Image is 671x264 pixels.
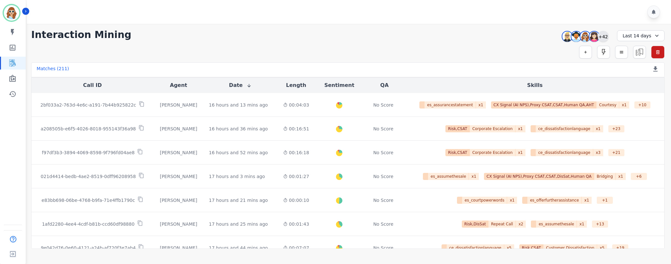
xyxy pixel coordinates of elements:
span: ce_dissatisfactionlanguage [447,244,504,251]
span: x 1 [577,221,587,228]
div: No Score [373,221,393,227]
span: x 1 [469,173,479,180]
span: es_courtpowerwords [462,197,507,204]
div: [PERSON_NAME] [158,197,199,203]
div: + 1 [597,197,613,204]
span: Repeat Call [488,221,516,228]
span: Bridging [594,173,616,180]
div: [PERSON_NAME] [158,221,199,227]
button: Sentiment [324,81,354,89]
button: Call ID [83,81,102,89]
div: [PERSON_NAME] [158,126,199,132]
div: Last 14 days [617,30,665,41]
div: 17 hours and 21 mins ago [209,197,268,203]
div: [PERSON_NAME] [158,245,199,251]
div: 16 hours and 52 mins ago [209,149,268,156]
span: ce_dissatisfactionlanguage [536,125,593,132]
button: Agent [170,81,187,89]
div: [PERSON_NAME] [158,149,199,156]
p: a208505b-e6f5-4026-8018-955143f36a98 [40,126,136,132]
div: 00:07:07 [282,245,310,251]
button: Date [229,81,252,89]
div: 00:16:18 [282,149,310,156]
span: x 5 [504,244,514,251]
span: x 5 [597,244,607,251]
span: Customer Dissatisfaction [543,244,597,251]
span: x 1 [515,149,525,156]
div: [PERSON_NAME] [158,173,199,180]
span: es_assumethesale [536,221,577,228]
span: x 1 [582,197,592,204]
div: + 10 [634,101,650,108]
span: x 2 [516,221,526,228]
div: 16 hours and 36 mins ago [209,126,268,132]
span: es_offerfurtherassistance [527,197,582,204]
span: es_assurancestatement [425,101,476,108]
div: 17 hours and 3 mins ago [209,173,265,180]
span: x 1 [515,125,525,132]
div: No Score [373,197,393,203]
span: x 1 [593,125,603,132]
p: f97df3b3-3894-4069-8598-9f796fd04ae8 [42,149,135,156]
div: + 6 [631,173,647,180]
div: No Score [373,173,393,180]
span: Risk,DisSat [462,221,488,228]
h1: Interaction Mining [31,29,131,41]
span: x 1 [476,101,486,108]
button: Skills [527,81,542,89]
p: 1afd2280-4ee4-4cdf-b81b-ccd60df98880 [42,221,135,227]
span: Corporate Escalation [470,125,515,132]
div: 00:16:51 [282,126,310,132]
span: x 1 [619,101,629,108]
span: CX Signal (AI NPS),Proxy CSAT,CSAT,Human QA,AHT [491,101,597,108]
div: No Score [373,149,393,156]
button: QA [380,81,389,89]
div: + 23 [608,125,624,132]
div: 00:01:43 [282,221,310,227]
span: x 1 [616,173,626,180]
div: 17 hours and 25 mins ago [209,221,268,227]
div: [PERSON_NAME] [158,102,199,108]
button: Length [286,81,306,89]
div: 00:01:27 [282,173,310,180]
div: 00:04:03 [282,102,310,108]
span: Courtesy [596,101,619,108]
span: Risk,CSAT [519,244,544,251]
span: Corporate Escalation [470,149,515,156]
span: Risk,CSAT [445,149,470,156]
div: + 19 [612,244,628,251]
span: Risk,CSAT [445,125,470,132]
span: x 1 [507,197,517,204]
span: CX Signal (AI NPS),Proxy CSAT,CSAT,DisSat,Human QA [484,173,594,180]
div: 16 hours and 13 mins ago [209,102,268,108]
span: x 3 [593,149,603,156]
div: +42 [598,31,609,42]
p: 2bf033a2-763d-4e6c-a191-7b44b925822c [40,102,136,108]
div: 00:00:10 [282,197,310,203]
p: 021d4414-bedb-4ae2-8519-0dff96208958 [41,173,136,180]
span: ce_dissatisfactionlanguage [536,149,593,156]
div: + 13 [592,221,608,228]
div: No Score [373,126,393,132]
div: 17 hours and 44 mins ago [209,245,268,251]
span: es_assumethesale [428,173,469,180]
div: No Score [373,102,393,108]
div: + 21 [608,149,624,156]
img: Bordered avatar [4,5,19,21]
p: e83bb698-06be-4768-b9fa-71e4ffb1790c [41,197,135,203]
div: No Score [373,245,393,251]
p: 9e042d76-0e60-4121-a24b-af720f3e7ab4 [41,245,136,251]
div: Matches ( 211 ) [37,65,69,74]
